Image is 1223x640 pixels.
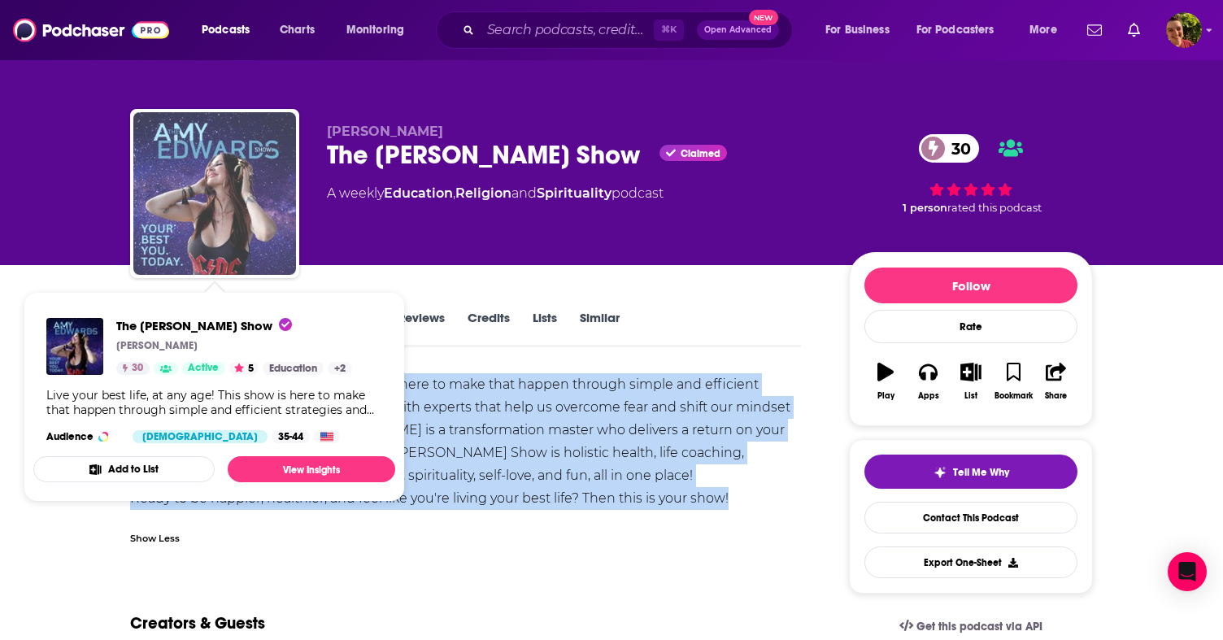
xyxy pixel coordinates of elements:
[188,360,219,377] span: Active
[697,20,779,40] button: Open AdvancedNew
[181,362,225,375] a: Active
[229,362,259,375] button: 5
[864,352,907,411] button: Play
[935,134,979,163] span: 30
[132,360,143,377] span: 30
[1035,352,1077,411] button: Share
[825,19,890,41] span: For Business
[130,613,265,633] h2: Creators & Guests
[133,430,268,443] div: [DEMOGRAPHIC_DATA]
[916,19,995,41] span: For Podcasters
[33,456,215,482] button: Add to List
[864,268,1077,303] button: Follow
[346,19,404,41] span: Monitoring
[1168,552,1207,591] div: Open Intercom Messenger
[964,391,977,401] div: List
[864,310,1077,343] div: Rate
[953,466,1009,479] span: Tell Me Why
[335,17,425,43] button: open menu
[272,430,310,443] div: 35-44
[877,391,894,401] div: Play
[1081,16,1108,44] a: Show notifications dropdown
[116,318,292,333] span: The [PERSON_NAME] Show
[46,430,120,443] h3: Audience
[1166,12,1202,48] button: Show profile menu
[202,19,250,41] span: Podcasts
[704,26,772,34] span: Open Advanced
[681,150,720,158] span: Claimed
[328,362,352,375] a: +2
[116,362,150,375] a: 30
[947,202,1042,214] span: rated this podcast
[116,339,198,352] p: [PERSON_NAME]
[916,620,1042,633] span: Get this podcast via API
[537,185,611,201] a: Spirituality
[327,124,443,139] span: [PERSON_NAME]
[992,352,1034,411] button: Bookmark
[398,310,445,347] a: Reviews
[455,185,511,201] a: Religion
[116,318,352,333] a: The Amy Edwards Show
[481,17,654,43] input: Search podcasts, credits, & more...
[919,134,979,163] a: 30
[451,11,808,49] div: Search podcasts, credits, & more...
[280,19,315,41] span: Charts
[814,17,910,43] button: open menu
[46,388,382,417] div: Live your best life, at any age! This show is here to make that happen through simple and efficie...
[263,362,324,375] a: Education
[864,502,1077,533] a: Contact This Podcast
[749,10,778,25] span: New
[511,185,537,201] span: and
[13,15,169,46] img: Podchaser - Follow, Share and Rate Podcasts
[453,185,455,201] span: ,
[1045,391,1067,401] div: Share
[1166,12,1202,48] span: Logged in as Marz
[864,546,1077,578] button: Export One-Sheet
[384,185,453,201] a: Education
[468,310,510,347] a: Credits
[849,124,1093,224] div: 30 1 personrated this podcast
[1121,16,1147,44] a: Show notifications dropdown
[995,391,1033,401] div: Bookmark
[906,17,1018,43] button: open menu
[654,20,684,41] span: ⌘ K
[1166,12,1202,48] img: User Profile
[327,184,664,203] div: A weekly podcast
[190,17,271,43] button: open menu
[918,391,939,401] div: Apps
[1029,19,1057,41] span: More
[907,352,949,411] button: Apps
[228,456,395,482] a: View Insights
[934,466,947,479] img: tell me why sparkle
[950,352,992,411] button: List
[864,455,1077,489] button: tell me why sparkleTell Me Why
[133,112,296,275] img: The Amy Edwards Show
[1018,17,1077,43] button: open menu
[269,17,324,43] a: Charts
[130,373,801,510] div: Live your best life, at any age! This show is here to make that happen through simple and efficie...
[580,310,620,347] a: Similar
[903,202,947,214] span: 1 person
[533,310,557,347] a: Lists
[46,318,103,375] img: The Amy Edwards Show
